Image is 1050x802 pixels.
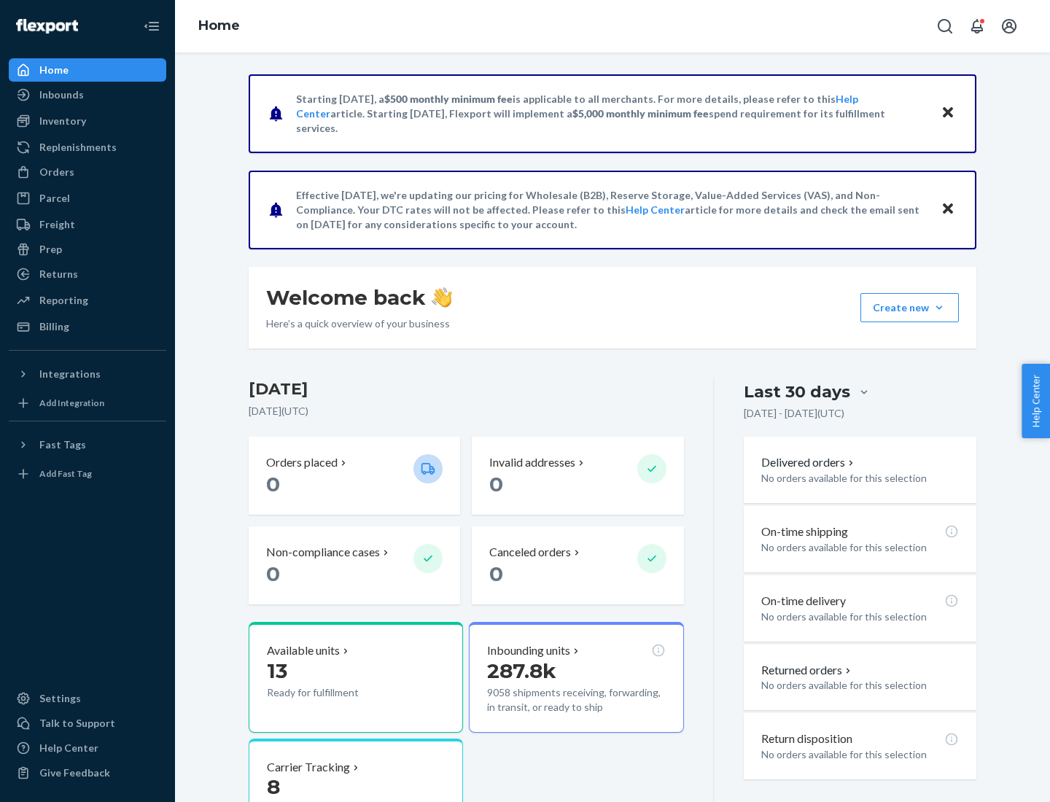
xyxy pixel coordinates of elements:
[626,203,685,216] a: Help Center
[744,406,844,421] p: [DATE] - [DATE] ( UTC )
[9,362,166,386] button: Integrations
[266,284,452,311] h1: Welcome back
[9,433,166,456] button: Fast Tags
[9,687,166,710] a: Settings
[266,316,452,331] p: Here’s a quick overview of your business
[995,12,1024,41] button: Open account menu
[266,544,380,561] p: Non-compliance cases
[39,716,115,731] div: Talk to Support
[249,404,684,418] p: [DATE] ( UTC )
[198,17,240,34] a: Home
[267,759,350,776] p: Carrier Tracking
[761,731,852,747] p: Return disposition
[16,19,78,34] img: Flexport logo
[267,774,280,799] span: 8
[938,103,957,124] button: Close
[267,685,402,700] p: Ready for fulfillment
[761,540,959,555] p: No orders available for this selection
[761,610,959,624] p: No orders available for this selection
[930,12,960,41] button: Open Search Box
[187,5,252,47] ol: breadcrumbs
[39,293,88,308] div: Reporting
[39,242,62,257] div: Prep
[761,523,848,540] p: On-time shipping
[860,293,959,322] button: Create new
[487,642,570,659] p: Inbounding units
[9,262,166,286] a: Returns
[962,12,992,41] button: Open notifications
[249,622,463,733] button: Available units13Ready for fulfillment
[9,83,166,106] a: Inbounds
[472,437,683,515] button: Invalid addresses 0
[39,741,98,755] div: Help Center
[432,287,452,308] img: hand-wave emoji
[487,685,665,715] p: 9058 shipments receiving, forwarding, in transit, or ready to ship
[761,454,857,471] button: Delivered orders
[489,472,503,497] span: 0
[1022,364,1050,438] button: Help Center
[39,191,70,206] div: Parcel
[9,462,166,486] a: Add Fast Tag
[9,712,166,735] a: Talk to Support
[489,544,571,561] p: Canceled orders
[39,140,117,155] div: Replenishments
[489,454,575,471] p: Invalid addresses
[472,526,683,604] button: Canceled orders 0
[39,319,69,334] div: Billing
[384,93,513,105] span: $500 monthly minimum fee
[39,87,84,102] div: Inbounds
[267,658,287,683] span: 13
[39,267,78,281] div: Returns
[39,367,101,381] div: Integrations
[39,691,81,706] div: Settings
[9,160,166,184] a: Orders
[489,561,503,586] span: 0
[761,471,959,486] p: No orders available for this selection
[9,213,166,236] a: Freight
[249,437,460,515] button: Orders placed 0
[9,238,166,261] a: Prep
[9,736,166,760] a: Help Center
[267,642,340,659] p: Available units
[39,397,104,409] div: Add Integration
[9,761,166,785] button: Give Feedback
[249,378,684,401] h3: [DATE]
[39,437,86,452] div: Fast Tags
[938,199,957,220] button: Close
[9,187,166,210] a: Parcel
[137,12,166,41] button: Close Navigation
[9,315,166,338] a: Billing
[39,114,86,128] div: Inventory
[249,526,460,604] button: Non-compliance cases 0
[9,136,166,159] a: Replenishments
[39,766,110,780] div: Give Feedback
[266,472,280,497] span: 0
[9,109,166,133] a: Inventory
[761,747,959,762] p: No orders available for this selection
[469,622,683,733] button: Inbounding units287.8k9058 shipments receiving, forwarding, in transit, or ready to ship
[266,561,280,586] span: 0
[572,107,709,120] span: $5,000 monthly minimum fee
[744,381,850,403] div: Last 30 days
[761,662,854,679] button: Returned orders
[39,63,69,77] div: Home
[39,467,92,480] div: Add Fast Tag
[9,392,166,415] a: Add Integration
[761,678,959,693] p: No orders available for this selection
[761,593,846,610] p: On-time delivery
[266,454,338,471] p: Orders placed
[487,658,556,683] span: 287.8k
[296,92,927,136] p: Starting [DATE], a is applicable to all merchants. For more details, please refer to this article...
[39,165,74,179] div: Orders
[39,217,75,232] div: Freight
[296,188,927,232] p: Effective [DATE], we're updating our pricing for Wholesale (B2B), Reserve Storage, Value-Added Se...
[9,58,166,82] a: Home
[9,289,166,312] a: Reporting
